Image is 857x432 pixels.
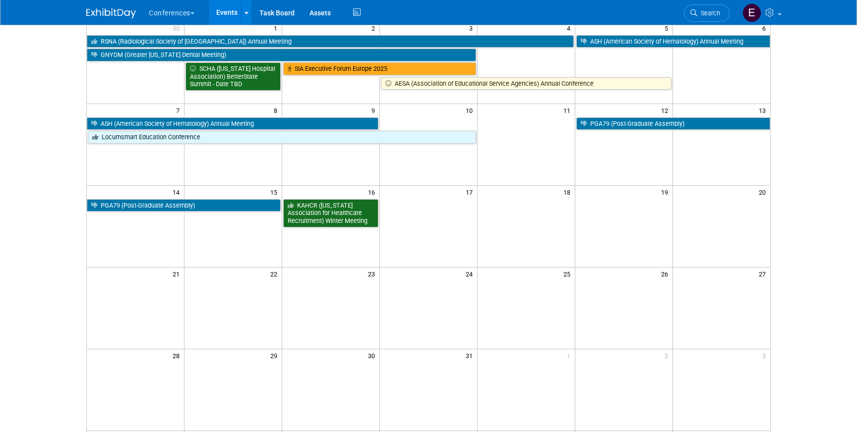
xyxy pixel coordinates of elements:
img: Erin Anderson [742,3,761,22]
span: 15 [269,186,282,198]
span: 24 [465,268,477,280]
span: 28 [172,349,184,362]
span: 30 [172,22,184,34]
span: 3 [761,349,770,362]
a: ASH (American Society of Hematology) Annual Meeting [87,117,378,130]
a: GNYDM (Greater [US_STATE] Dental Meeting) [87,49,476,61]
span: 5 [664,22,673,34]
span: 20 [758,186,770,198]
span: 6 [761,22,770,34]
span: 9 [370,104,379,116]
span: 8 [273,104,282,116]
span: 11 [562,104,575,116]
a: Locumsmart Education Conference [88,131,476,144]
span: 30 [367,349,379,362]
span: 13 [758,104,770,116]
span: 27 [758,268,770,280]
a: Search [684,4,730,22]
span: 1 [566,349,575,362]
span: 25 [562,268,575,280]
span: 14 [172,186,184,198]
span: Search [697,9,720,17]
span: 4 [566,22,575,34]
span: 17 [465,186,477,198]
span: 16 [367,186,379,198]
a: SCHA ([US_STATE] Hospital Association) BetterState Summit - Date TBD [185,62,281,91]
span: 2 [664,349,673,362]
span: 10 [465,104,477,116]
span: 2 [370,22,379,34]
span: 22 [269,268,282,280]
a: SIA Executive Forum Europe 2025 [283,62,476,75]
span: 12 [660,104,673,116]
span: 3 [468,22,477,34]
span: 18 [562,186,575,198]
span: 23 [367,268,379,280]
span: 1 [273,22,282,34]
span: 29 [269,349,282,362]
a: ASH (American Society of Hematology) Annual Meeting [576,35,770,48]
span: 31 [465,349,477,362]
img: ExhibitDay [86,8,136,18]
span: 21 [172,268,184,280]
span: 19 [660,186,673,198]
span: 7 [175,104,184,116]
a: PGA79 (Post-Graduate Assembly) [576,117,770,130]
a: AESA (Association of Educational Service Agencies) Annual Conference [381,77,672,90]
span: 26 [660,268,673,280]
a: RSNA (Radiological Society of [GEOGRAPHIC_DATA]) Annual Meeting [87,35,574,48]
a: KAHCR ([US_STATE] Association for Healthcare Recruitment) Winter Meeting [283,199,378,227]
a: PGA79 (Post-Graduate Assembly) [87,199,281,212]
